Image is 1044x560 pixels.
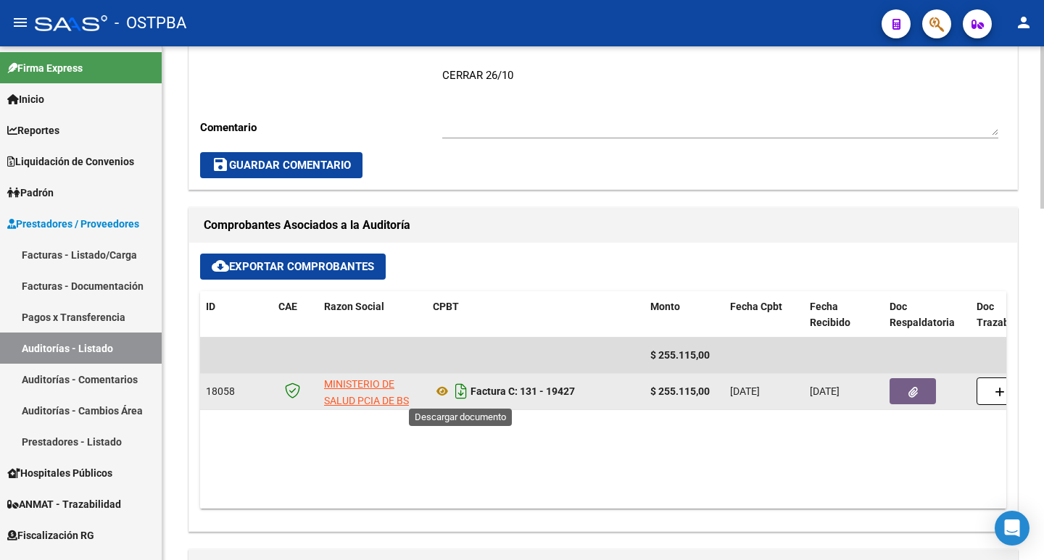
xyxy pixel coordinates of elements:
span: Padrón [7,185,54,201]
span: Razon Social [324,301,384,312]
mat-icon: person [1015,14,1032,31]
span: Monto [650,301,680,312]
h1: Comprobantes Asociados a la Auditoría [204,214,1003,237]
span: Fecha Cpbt [730,301,782,312]
datatable-header-cell: Fecha Recibido [804,291,884,339]
datatable-header-cell: Monto [645,291,724,339]
span: - OSTPBA [115,7,186,39]
span: CAE [278,301,297,312]
span: Doc Respaldatoria [890,301,955,329]
span: Guardar Comentario [212,159,351,172]
mat-icon: save [212,156,229,173]
span: Prestadores / Proveedores [7,216,139,232]
button: Guardar Comentario [200,152,362,178]
span: ID [206,301,215,312]
datatable-header-cell: CAE [273,291,318,339]
span: ANMAT - Trazabilidad [7,496,121,512]
span: Fiscalización RG [7,527,94,543]
i: Descargar documento [452,380,471,403]
span: $ 255.115,00 [650,349,710,361]
mat-icon: cloud_download [212,257,229,275]
span: Inicio [7,91,44,107]
datatable-header-cell: CPBT [427,291,645,339]
span: Reportes [7,122,59,138]
span: CPBT [433,301,459,312]
strong: $ 255.115,00 [650,385,710,397]
span: Fecha Recibido [810,301,850,329]
datatable-header-cell: ID [200,291,273,339]
strong: Factura C: 131 - 19427 [471,385,575,397]
datatable-header-cell: Doc Respaldatoria [884,291,971,339]
span: 18058 [206,385,235,397]
span: Liquidación de Convenios [7,154,134,170]
span: Doc Trazabilidad [977,301,1035,329]
span: [DATE] [730,385,760,397]
mat-icon: menu [12,14,29,31]
span: MINISTERIO DE SALUD PCIA DE BS AS [324,378,409,423]
span: Exportar Comprobantes [212,260,374,273]
button: Exportar Comprobantes [200,254,386,280]
div: Open Intercom Messenger [995,511,1029,546]
span: [DATE] [810,385,840,397]
p: Comentario [200,120,442,135]
datatable-header-cell: Razon Social [318,291,427,339]
span: Hospitales Públicos [7,465,112,481]
span: Firma Express [7,60,83,76]
datatable-header-cell: Fecha Cpbt [724,291,804,339]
